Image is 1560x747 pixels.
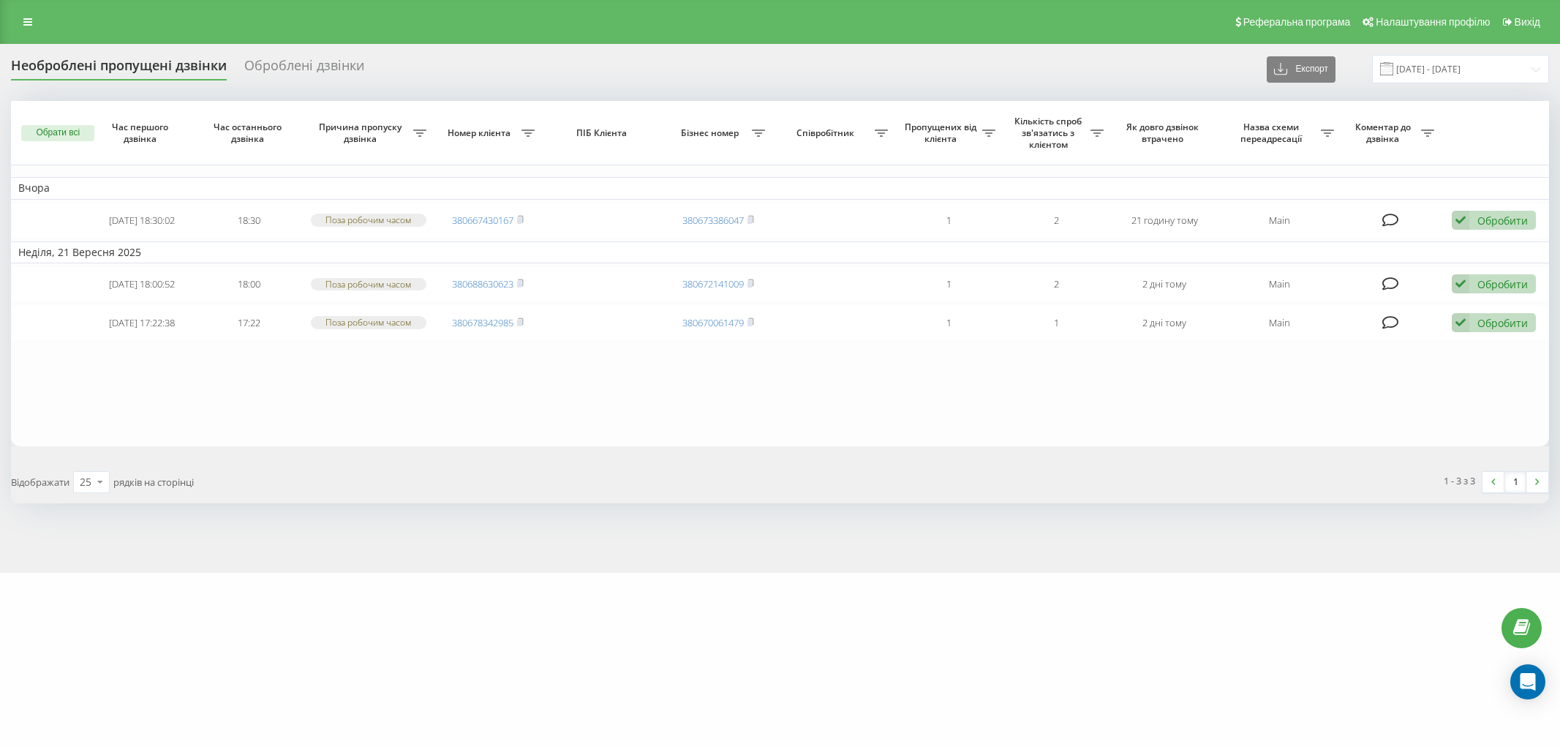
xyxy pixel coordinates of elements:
td: 21 годину тому [1111,203,1218,239]
span: Кількість спроб зв'язатись з клієнтом [1010,116,1090,150]
span: рядків на сторінці [113,476,194,489]
span: Пропущених від клієнта [903,121,982,144]
td: 1 [895,305,1003,341]
td: Main [1218,266,1341,302]
span: Час першого дзвінка [100,121,184,144]
button: Обрати всі [21,125,94,141]
td: 2 дні тому [1111,266,1218,302]
td: Неділя, 21 Вересня 2025 [11,241,1549,263]
div: Необроблені пропущені дзвінки [11,58,227,80]
button: Експорт [1267,56,1335,83]
span: Назва схеми переадресації [1226,121,1321,144]
span: Вихід [1515,16,1540,28]
span: Час останнього дзвінка [208,121,291,144]
span: ПІБ Клієнта [554,127,652,139]
span: Причина пропуску дзвінка [311,121,414,144]
a: 380688630623 [452,277,513,290]
td: 18:30 [195,203,303,239]
a: 380672141009 [682,277,744,290]
div: Обробити [1477,214,1528,228]
span: Як довго дзвінок втрачено [1123,121,1206,144]
span: Відображати [11,476,69,489]
td: 17:22 [195,305,303,341]
span: Бізнес номер [672,127,752,139]
td: 2 дні тому [1111,305,1218,341]
a: 380667430167 [452,214,513,227]
a: 380673386047 [682,214,744,227]
span: Співробітник [780,127,875,139]
a: 380670061479 [682,316,744,329]
td: 1 [1003,305,1110,341]
td: [DATE] 18:30:02 [88,203,195,239]
div: Поза робочим часом [311,214,426,226]
td: Вчора [11,177,1549,199]
a: 1 [1504,472,1526,492]
div: Поза робочим часом [311,316,426,329]
div: Обробити [1477,277,1528,291]
span: Коментар до дзвінка [1349,121,1421,144]
td: 2 [1003,203,1110,239]
div: Обробити [1477,316,1528,330]
td: 1 [895,266,1003,302]
div: Поза робочим часом [311,278,426,290]
td: 1 [895,203,1003,239]
td: Main [1218,203,1341,239]
div: Оброблені дзвінки [244,58,364,80]
div: Open Intercom Messenger [1510,664,1545,699]
span: Номер клієнта [441,127,521,139]
a: 380678342985 [452,316,513,329]
div: 25 [80,475,91,489]
td: 18:00 [195,266,303,302]
td: 2 [1003,266,1110,302]
td: Main [1218,305,1341,341]
div: 1 - 3 з 3 [1444,473,1475,488]
span: Налаштування профілю [1376,16,1490,28]
span: Реферальна програма [1243,16,1351,28]
td: [DATE] 18:00:52 [88,266,195,302]
td: [DATE] 17:22:38 [88,305,195,341]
